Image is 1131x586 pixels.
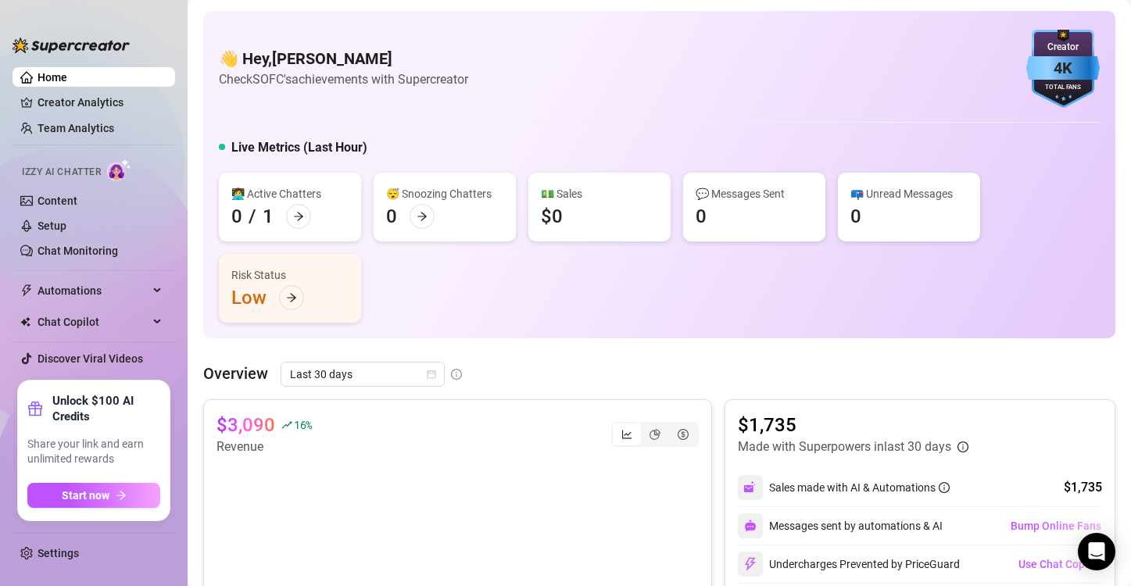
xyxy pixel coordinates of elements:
img: AI Chatter [107,159,131,181]
img: svg%3e [744,520,757,532]
a: Home [38,71,67,84]
div: segmented control [611,422,699,447]
div: Total Fans [1026,83,1100,93]
div: 💵 Sales [541,185,658,202]
div: 👩‍💻 Active Chatters [231,185,349,202]
span: 16 % [294,417,312,432]
button: Start nowarrow-right [27,483,160,508]
span: line-chart [621,429,632,440]
span: arrow-right [116,490,127,501]
span: Share your link and earn unlimited rewards [27,437,160,467]
article: Check SOFC's achievements with Supercreator [219,70,468,89]
div: 💬 Messages Sent [696,185,813,202]
span: Start now [62,489,109,502]
div: Undercharges Prevented by PriceGuard [738,552,960,577]
span: Izzy AI Chatter [22,165,101,180]
span: info-circle [939,482,950,493]
article: $1,735 [738,413,968,438]
span: thunderbolt [20,284,33,297]
div: 0 [386,204,397,229]
a: Team Analytics [38,122,114,134]
div: Risk Status [231,266,349,284]
span: Use Chat Copilot [1018,558,1101,570]
div: $1,735 [1064,478,1102,497]
article: $3,090 [217,413,275,438]
span: arrow-right [286,292,297,303]
article: Revenue [217,438,312,456]
div: Creator [1026,40,1100,55]
span: calendar [427,370,436,379]
img: svg%3e [743,557,757,571]
h5: Live Metrics (Last Hour) [231,138,367,157]
article: Made with Superpowers in last 30 days [738,438,951,456]
div: 😴 Snoozing Chatters [386,185,503,202]
span: info-circle [957,441,968,452]
div: $0 [541,204,563,229]
a: Creator Analytics [38,90,163,115]
a: Discover Viral Videos [38,352,143,365]
div: 0 [696,204,707,229]
span: pie-chart [650,429,660,440]
span: info-circle [451,369,462,380]
a: Settings [38,547,79,559]
span: Chat Copilot [38,309,149,334]
span: Last 30 days [290,363,435,386]
span: rise [281,420,292,431]
button: Bump Online Fans [1010,513,1102,538]
img: Chat Copilot [20,316,30,327]
a: Content [38,195,77,207]
div: 0 [231,204,242,229]
span: Bump Online Fans [1011,520,1101,532]
button: Use Chat Copilot [1018,552,1102,577]
span: arrow-right [417,211,428,222]
strong: Unlock $100 AI Credits [52,393,160,424]
a: Setup [38,220,66,232]
img: svg%3e [743,481,757,495]
div: Sales made with AI & Automations [769,479,950,496]
img: logo-BBDzfeDw.svg [13,38,130,53]
span: arrow-right [293,211,304,222]
h4: 👋 Hey, [PERSON_NAME] [219,48,468,70]
div: Open Intercom Messenger [1078,533,1115,570]
img: blue-badge-DgoSNQY1.svg [1026,30,1100,108]
a: Chat Monitoring [38,245,118,257]
div: Messages sent by automations & AI [738,513,943,538]
span: Automations [38,278,149,303]
div: 0 [850,204,861,229]
span: dollar-circle [678,429,689,440]
div: 📪 Unread Messages [850,185,968,202]
article: Overview [203,362,268,385]
div: 4K [1026,56,1100,80]
span: gift [27,401,43,416]
div: 1 [263,204,274,229]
